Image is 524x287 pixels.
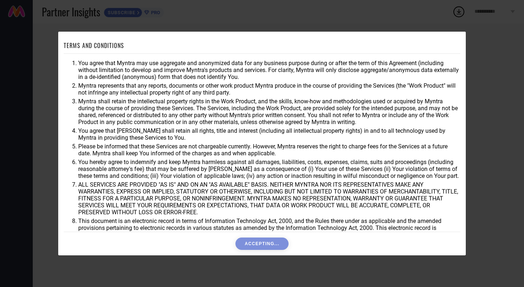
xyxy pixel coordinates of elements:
h1: TERMS AND CONDITIONS [64,41,124,50]
li: You agree that [PERSON_NAME] shall retain all rights, title and interest (including all intellect... [78,127,460,141]
li: ALL SERVICES ARE PROVIDED "AS IS" AND ON AN "AS AVAILABLE" BASIS. NEITHER MYNTRA NOR ITS REPRESEN... [78,181,460,216]
li: This document is an electronic record in terms of Information Technology Act, 2000, and the Rules... [78,218,460,238]
li: Please be informed that these Services are not chargeable currently. However, Myntra reserves the... [78,143,460,157]
li: Myntra represents that any reports, documents or other work product Myntra produce in the course ... [78,82,460,96]
li: You agree that Myntra may use aggregate and anonymized data for any business purpose during or af... [78,60,460,80]
li: Myntra shall retain the intellectual property rights in the Work Product, and the skills, know-ho... [78,98,460,125]
li: You hereby agree to indemnify and keep Myntra harmless against all damages, liabilities, costs, e... [78,159,460,179]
